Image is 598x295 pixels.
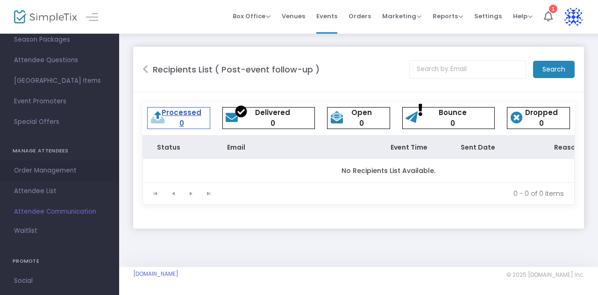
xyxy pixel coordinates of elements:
[13,252,107,271] h4: PROMOTE
[153,63,320,76] m-panel-title: Recipients List ( Post-event follow-up )
[271,118,275,128] a: 0
[433,12,463,21] span: Reports
[14,116,105,128] span: Special Offers
[533,61,575,78] m-button: Search
[474,4,502,28] span: Settings
[14,185,105,197] span: Attendee List
[14,275,105,287] span: Social
[14,34,105,46] span: Season Packages
[162,108,201,117] a: Processed
[349,4,371,28] span: Orders
[14,165,105,177] span: Order Management
[224,189,564,198] kendo-pager-info: 0 - 0 of 0 items
[409,60,526,79] input: Search by Email
[14,226,37,236] span: Waitlist
[179,118,184,128] a: 0
[382,12,421,21] span: Marketing
[255,108,290,117] a: Delivered
[143,136,574,182] div: Data table
[14,54,105,66] span: Attendee Questions
[316,4,337,28] span: Events
[450,118,455,128] a: 0
[506,271,584,279] span: © 2025 [DOMAIN_NAME] Inc.
[359,118,364,128] a: 0
[439,108,467,117] a: Bounce
[549,5,557,13] div: 1
[447,136,540,159] th: Sent Date
[525,108,558,117] a: Dropped
[213,136,377,159] th: Email
[539,118,544,128] a: 0
[143,136,213,159] th: Status
[133,270,178,278] a: [DOMAIN_NAME]
[14,95,105,108] span: Event Promoters
[513,12,533,21] span: Help
[14,206,105,218] span: Attendee Communication
[282,4,305,28] span: Venues
[233,12,271,21] span: Box Office
[13,142,107,160] h4: MANAGE ATTENDEES
[14,75,105,87] span: [GEOGRAPHIC_DATA] Items
[377,136,447,159] th: Event Time
[351,108,372,117] a: Open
